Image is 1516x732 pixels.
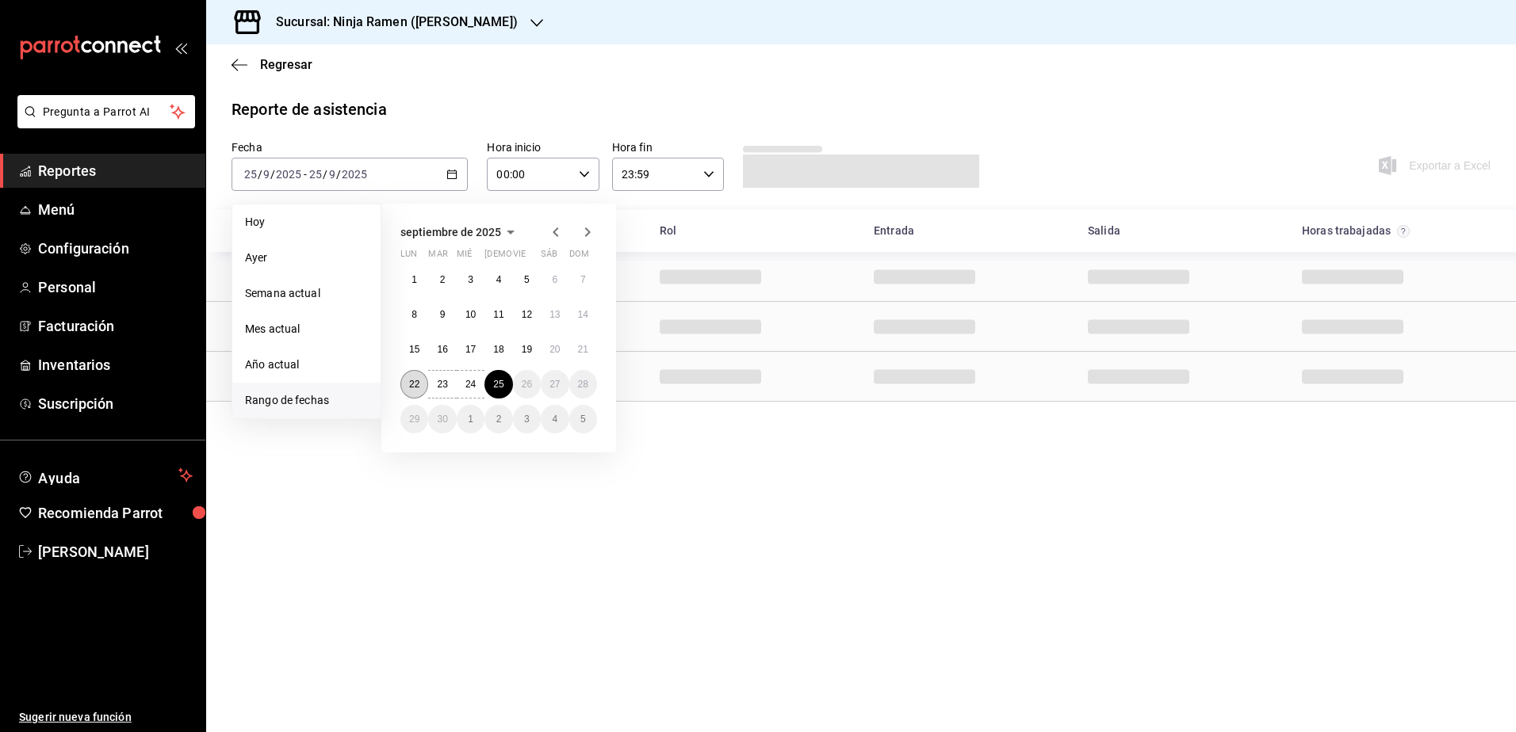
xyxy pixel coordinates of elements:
abbr: sábado [541,249,557,265]
div: Row [206,352,1516,402]
label: Hora fin [612,142,724,153]
abbr: martes [428,249,447,265]
div: Cell [219,358,346,395]
div: Row [206,252,1516,302]
button: 1 de septiembre de 2025 [400,265,428,294]
div: HeadCell [861,216,1075,246]
button: 2 de septiembre de 2025 [428,265,456,294]
abbr: 1 de septiembre de 2025 [412,274,417,285]
abbr: 12 de septiembre de 2025 [522,309,532,320]
span: / [258,168,262,181]
button: open_drawer_menu [174,41,187,54]
div: Cell [861,258,988,295]
span: Año actual [245,356,368,373]
button: 4 de octubre de 2025 [541,405,568,433]
abbr: 20 de septiembre de 2025 [549,344,560,355]
div: Cell [219,308,346,345]
abbr: 21 de septiembre de 2025 [578,344,588,355]
abbr: 17 de septiembre de 2025 [465,344,476,355]
div: Reporte de asistencia [232,97,387,121]
span: Personal [38,276,193,298]
abbr: 25 de septiembre de 2025 [493,379,503,390]
abbr: 4 de septiembre de 2025 [496,274,502,285]
abbr: 22 de septiembre de 2025 [409,379,419,390]
button: 19 de septiembre de 2025 [513,335,541,364]
span: Suscripción [38,393,193,414]
button: 1 de octubre de 2025 [457,405,484,433]
div: Cell [647,358,774,395]
input: -- [328,168,336,181]
div: HeadCell [1075,216,1289,246]
button: 11 de septiembre de 2025 [484,300,512,329]
button: 4 de septiembre de 2025 [484,265,512,294]
button: 17 de septiembre de 2025 [457,335,484,364]
div: Container [206,210,1516,402]
button: 10 de septiembre de 2025 [457,300,484,329]
button: Regresar [232,57,312,72]
button: 22 de septiembre de 2025 [400,370,428,398]
abbr: miércoles [457,249,472,265]
abbr: 29 de septiembre de 2025 [409,414,419,425]
span: Reportes [38,160,193,181]
input: -- [243,168,258,181]
button: 3 de octubre de 2025 [513,405,541,433]
span: Mes actual [245,321,368,337]
button: 12 de septiembre de 2025 [513,300,541,329]
label: Hora inicio [487,142,599,153]
span: Regresar [260,57,312,72]
span: / [323,168,327,181]
abbr: 27 de septiembre de 2025 [549,379,560,390]
abbr: 7 de septiembre de 2025 [580,274,586,285]
button: 27 de septiembre de 2025 [541,370,568,398]
div: Cell [647,258,774,295]
abbr: 8 de septiembre de 2025 [412,309,417,320]
span: septiembre de 2025 [400,226,501,238]
label: Fecha [232,142,468,153]
abbr: 11 de septiembre de 2025 [493,309,503,320]
button: 5 de octubre de 2025 [569,405,597,433]
button: 6 de septiembre de 2025 [541,265,568,294]
button: Pregunta a Parrot AI [17,95,195,128]
span: Facturación [38,315,193,337]
div: HeadCell [219,216,647,246]
span: Pregunta a Parrot AI [43,104,170,120]
button: 3 de septiembre de 2025 [457,265,484,294]
span: Ayuda [38,466,172,485]
abbr: 19 de septiembre de 2025 [522,344,532,355]
abbr: 13 de septiembre de 2025 [549,309,560,320]
abbr: 3 de octubre de 2025 [524,414,530,425]
button: 13 de septiembre de 2025 [541,300,568,329]
input: ---- [341,168,368,181]
abbr: 2 de octubre de 2025 [496,414,502,425]
abbr: domingo [569,249,589,265]
abbr: 5 de septiembre de 2025 [524,274,530,285]
abbr: 18 de septiembre de 2025 [493,344,503,355]
div: Head [206,210,1516,252]
span: Menú [38,199,193,220]
span: Semana actual [245,285,368,302]
svg: El total de horas trabajadas por usuario es el resultado de la suma redondeada del registro de ho... [1397,225,1410,238]
abbr: lunes [400,249,417,265]
button: 23 de septiembre de 2025 [428,370,456,398]
input: -- [308,168,323,181]
abbr: 30 de septiembre de 2025 [437,414,447,425]
button: 9 de septiembre de 2025 [428,300,456,329]
div: Row [206,302,1516,352]
abbr: 24 de septiembre de 2025 [465,379,476,390]
button: 21 de septiembre de 2025 [569,335,597,364]
button: 5 de septiembre de 2025 [513,265,541,294]
span: Ayer [245,250,368,266]
button: 25 de septiembre de 2025 [484,370,512,398]
div: Cell [1289,358,1416,395]
div: Cell [1075,358,1202,395]
div: Cell [1289,258,1416,295]
div: Cell [861,308,988,345]
span: Recomienda Parrot [38,502,193,524]
input: ---- [275,168,302,181]
button: 30 de septiembre de 2025 [428,405,456,433]
button: 7 de septiembre de 2025 [569,265,597,294]
button: septiembre de 2025 [400,223,520,242]
abbr: 15 de septiembre de 2025 [409,344,419,355]
div: Cell [647,308,774,345]
abbr: 28 de septiembre de 2025 [578,379,588,390]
